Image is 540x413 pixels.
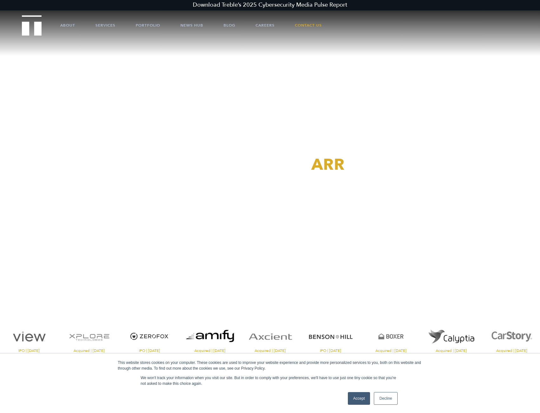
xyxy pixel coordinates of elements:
[0,324,57,349] img: View logo
[362,324,420,349] img: Boxer logo
[180,16,203,35] a: News Hub
[348,392,370,405] a: Accept
[242,324,299,353] a: Visit the Axcient website
[242,324,299,349] img: Axcient logo
[118,360,422,371] div: This website stores cookies on your computer. These cookies are used to improve your website expe...
[61,349,118,353] span: Acquired | [DATE]
[181,324,238,353] a: Visit the website
[256,16,275,35] a: Careers
[22,15,42,35] img: Treble logo
[302,324,359,353] a: Visit the Benson Hill website
[181,349,238,353] span: Acquired | [DATE]
[95,16,115,35] a: Services
[423,349,480,353] span: Acquired | [DATE]
[61,324,118,349] img: XPlore logo
[121,349,178,353] span: IPO | [DATE]
[423,324,480,353] a: Visit the website
[121,324,178,353] a: Visit the ZeroFox website
[0,324,57,353] a: Visit the View website
[0,349,57,353] span: IPO | [DATE]
[302,349,359,353] span: IPO | [DATE]
[141,375,400,386] p: We won't track your information when you visit our site. But in order to comply with your prefere...
[136,16,160,35] a: Portfolio
[362,349,420,353] span: Acquired | [DATE]
[374,392,397,405] a: Decline
[311,154,345,175] span: ARR
[61,324,118,353] a: Visit the XPlore website
[242,349,299,353] span: Acquired | [DATE]
[121,324,178,349] img: ZeroFox logo
[302,324,359,349] img: Benson Hill logo
[295,16,322,35] a: Contact Us
[60,16,75,35] a: About
[224,16,235,35] a: Blog
[362,324,420,353] a: Visit the Boxer website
